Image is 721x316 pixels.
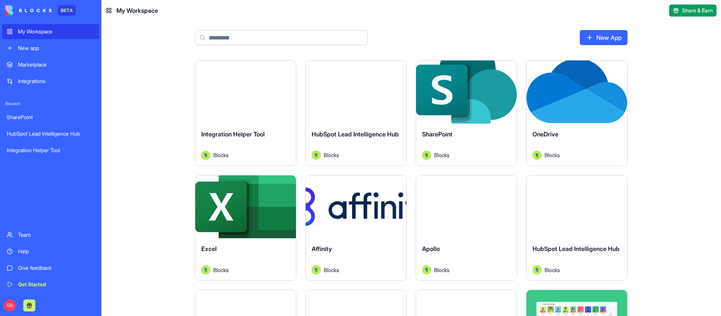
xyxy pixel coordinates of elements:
a: SharePoint [2,110,99,125]
a: OneDriveAvatarBlocks [526,60,627,166]
span: GS [4,299,16,311]
div: Integration Helper Tool [7,147,95,154]
span: Blocks [545,151,560,159]
span: Blocks [213,151,229,159]
div: BETA [58,5,76,16]
a: AffinityAvatarBlocks [305,175,407,281]
div: Give feedback [18,264,95,272]
div: Get Started [18,281,95,288]
div: HubSpot Lead Intelligence Hub [7,130,95,138]
div: New app [18,44,95,52]
a: Give feedback [2,260,99,275]
div: Integrations [18,77,95,85]
a: Integration Helper Tool [2,143,99,158]
div: My Workspace [18,28,95,35]
span: Affinity [312,245,332,252]
img: Avatar [312,151,321,160]
a: Help [2,244,99,259]
span: Blocks [324,266,339,274]
a: Get Started [2,277,99,292]
a: Team [2,227,99,242]
span: Recent [2,101,99,107]
a: SharePointAvatarBlocks [416,60,517,166]
a: Marketplace [2,57,99,72]
img: logo [5,5,52,16]
a: HubSpot Lead Intelligence HubAvatarBlocks [305,60,407,166]
a: New app [2,41,99,56]
span: Apollo [422,245,440,252]
span: Blocks [434,266,449,274]
img: Avatar [201,151,210,160]
a: ExcelAvatarBlocks [195,175,296,281]
span: SharePoint [422,130,453,138]
a: HubSpot Lead Intelligence Hub [2,126,99,141]
a: BETA [5,5,76,16]
a: ApolloAvatarBlocks [416,175,517,281]
img: Avatar [532,151,542,160]
span: HubSpot Lead Intelligence Hub [312,130,399,138]
div: Help [18,248,95,255]
span: Blocks [324,151,339,159]
a: Integration Helper ToolAvatarBlocks [195,60,296,166]
img: Avatar [422,265,431,274]
span: HubSpot Lead Intelligence Hub [532,245,620,252]
button: Share & Earn [669,5,716,17]
div: Marketplace [18,61,95,68]
span: Blocks [545,266,560,274]
img: Avatar [312,265,321,274]
span: My Workspace [116,6,158,15]
img: Avatar [422,151,431,160]
span: Excel [201,245,217,252]
img: Avatar [201,265,210,274]
span: Blocks [213,266,229,274]
span: OneDrive [532,130,558,138]
div: SharePoint [7,113,95,121]
span: Share & Earn [682,7,713,14]
span: Blocks [434,151,449,159]
a: Integrations [2,74,99,89]
a: New App [580,30,627,45]
span: Integration Helper Tool [201,130,265,138]
a: My Workspace [2,24,99,39]
img: Avatar [532,265,542,274]
a: HubSpot Lead Intelligence HubAvatarBlocks [526,175,627,281]
div: Team [18,231,95,239]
